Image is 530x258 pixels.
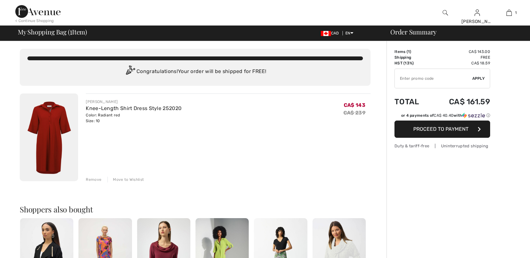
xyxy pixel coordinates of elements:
div: [PERSON_NAME] [86,99,181,105]
img: My Bag [506,9,512,17]
td: Items ( ) [394,49,431,55]
h2: Shoppers also bought [20,205,371,213]
span: Apply [472,76,485,81]
td: Free [431,55,490,60]
span: CAD [321,31,342,35]
input: Promo code [395,69,472,88]
div: [PERSON_NAME] [461,18,493,25]
td: CA$ 161.59 [431,91,490,113]
button: Proceed to Payment [394,121,490,138]
iframe: Opens a widget where you can chat to one of our agents [490,239,524,255]
div: or 4 payments ofCA$ 40.40withSezzle Click to learn more about Sezzle [394,113,490,121]
span: 1 [515,10,517,16]
img: Canadian Dollar [321,31,331,36]
span: CA$ 40.40 [434,113,453,118]
s: CA$ 239 [343,110,365,116]
img: search the website [443,9,448,17]
img: My Info [475,9,480,17]
td: CA$ 18.59 [431,60,490,66]
span: My Shopping Bag ( Item) [18,29,87,35]
img: 1ère Avenue [15,5,61,18]
span: CA$ 143 [344,102,365,108]
div: Order Summary [383,29,526,35]
div: < Continue Shopping [15,18,54,24]
td: Shipping [394,55,431,60]
img: Knee-Length Shirt Dress Style 252020 [20,93,78,181]
td: CA$ 143.00 [431,49,490,55]
div: Duty & tariff-free | Uninterrupted shipping [394,143,490,149]
div: Color: Radiant red Size: 10 [86,112,181,124]
td: HST (13%) [394,60,431,66]
a: 1 [493,9,525,17]
a: Sign In [475,10,480,16]
img: Sezzle [462,113,485,118]
a: Knee-Length Shirt Dress Style 252020 [86,105,181,111]
div: Congratulations! Your order will be shipped for FREE! [27,65,363,78]
div: or 4 payments of with [401,113,490,118]
span: Proceed to Payment [413,126,468,132]
img: Congratulation2.svg [124,65,136,78]
div: Move to Wishlist [107,177,144,182]
span: EN [345,31,353,35]
td: Total [394,91,431,113]
span: 1 [70,27,72,35]
span: 1 [408,49,410,54]
div: Remove [86,177,101,182]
